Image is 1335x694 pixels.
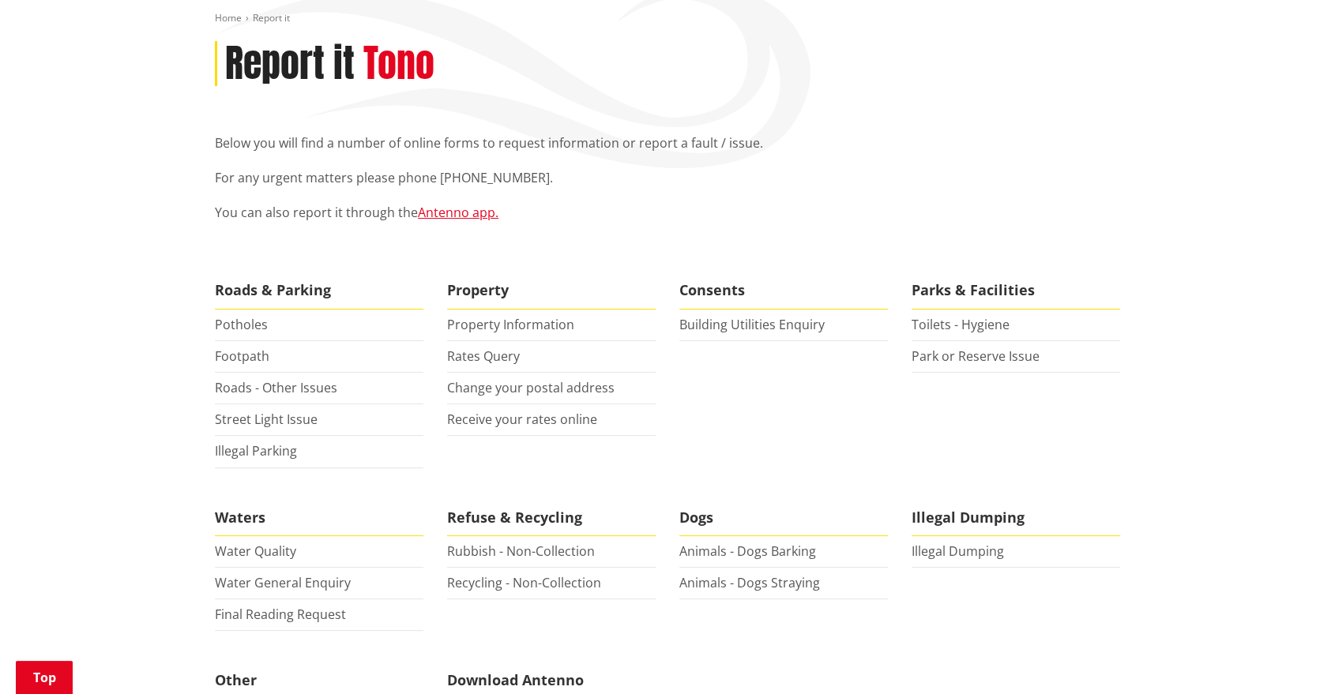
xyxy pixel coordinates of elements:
span: Illegal Dumping [912,500,1120,536]
span: Parks & Facilities [912,272,1120,309]
p: Below you will find a number of online forms to request information or report a fault / issue. [215,133,1120,152]
a: Rates Query [447,347,520,365]
a: Change your postal address [447,379,615,396]
a: Recycling - Non-Collection [447,574,601,591]
span: Waters [215,500,423,536]
a: Animals - Dogs Straying [679,574,820,591]
a: Receive your rates online [447,411,597,428]
a: Illegal Dumping [912,542,1004,560]
a: Illegal Parking [215,442,297,460]
p: For any urgent matters please phone [PHONE_NUMBER]. [215,168,1120,187]
a: Top [16,661,73,694]
a: Property Information [447,316,574,333]
span: Consents [679,272,888,309]
a: Street Light Issue [215,411,318,428]
span: Refuse & Recycling [447,500,656,536]
nav: breadcrumb [215,12,1120,25]
h2: Tono [363,41,434,87]
span: Report it [253,11,290,24]
a: Water Quality [215,542,296,560]
span: Property [447,272,656,309]
a: Potholes [215,316,268,333]
a: Roads - Other Issues [215,379,337,396]
span: Dogs [679,500,888,536]
a: Animals - Dogs Barking [679,542,816,560]
a: Home [215,11,242,24]
a: Rubbish - Non-Collection [447,542,595,560]
span: Roads & Parking [215,272,423,309]
a: Footpath [215,347,269,365]
a: Building Utilities Enquiry [679,316,825,333]
h1: Report it [225,41,355,87]
iframe: Messenger Launcher [1262,628,1319,685]
a: Antenno app. [418,204,498,221]
a: Park or Reserve Issue [912,347,1040,365]
a: Final Reading Request [215,606,346,623]
a: Water General Enquiry [215,574,351,591]
a: Toilets - Hygiene [912,316,1010,333]
p: You can also report it through the [215,203,1120,222]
